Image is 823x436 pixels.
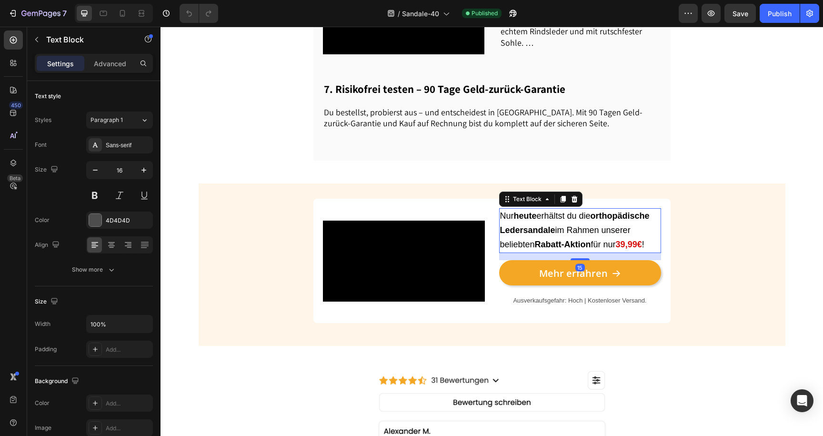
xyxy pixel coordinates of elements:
[35,141,47,149] div: Font
[379,241,447,253] p: Mehr erfahren
[455,213,482,223] strong: 39,99€
[47,59,74,69] p: Settings
[106,399,151,408] div: Add...
[472,9,498,18] span: Published
[733,10,748,18] span: Save
[35,261,153,278] button: Show more
[90,116,123,124] span: Paragraph 1
[340,184,489,223] span: Nur erhältst du die im Rahmen unserer beliebten für nur
[35,424,51,432] div: Image
[760,4,800,23] button: Publish
[35,295,60,308] div: Size
[180,4,218,23] div: Undo/Redo
[4,4,71,23] button: 7
[72,265,116,274] div: Show more
[86,112,153,129] button: Paragraph 1
[161,27,823,436] iframe: Design area
[106,216,151,225] div: 4D4D4D
[339,233,501,259] a: Mehr erfahren
[9,101,23,109] div: 450
[415,237,424,245] div: 15
[35,92,61,101] div: Text style
[35,345,57,354] div: Padding
[162,194,324,275] video: Video
[106,424,151,433] div: Add...
[106,345,151,354] div: Add...
[35,320,50,328] div: Width
[46,34,127,45] p: Text Block
[398,9,400,19] span: /
[35,216,50,224] div: Color
[374,213,431,223] strong: Rabatt-Aktion
[351,168,383,177] div: Text Block
[162,53,501,72] h2: 7. Risikofrei testen – 90 Tage Geld-zurück-Garantie
[87,315,152,333] input: Auto
[768,9,792,19] div: Publish
[340,199,395,208] strong: Ledersandale
[35,116,51,124] div: Styles
[352,270,486,277] span: Ausverkaufsgefahr: Hoch | Kostenloser Versand.
[482,213,484,223] span: !
[106,141,151,150] div: Sans-serif
[353,184,376,194] strong: heute
[724,4,756,23] button: Save
[35,375,81,388] div: Background
[94,59,126,69] p: Advanced
[62,8,67,19] p: 7
[35,163,60,176] div: Size
[35,399,50,407] div: Color
[7,174,23,182] div: Beta
[791,389,813,412] div: Open Intercom Messenger
[35,239,61,252] div: Align
[402,9,439,19] span: Sandale-40
[430,184,489,194] strong: orthopädische
[163,80,500,102] p: Du bestellst, probierst aus – und entscheidest in [GEOGRAPHIC_DATA]. Mit 90 Tagen Geld-zurück-Gar...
